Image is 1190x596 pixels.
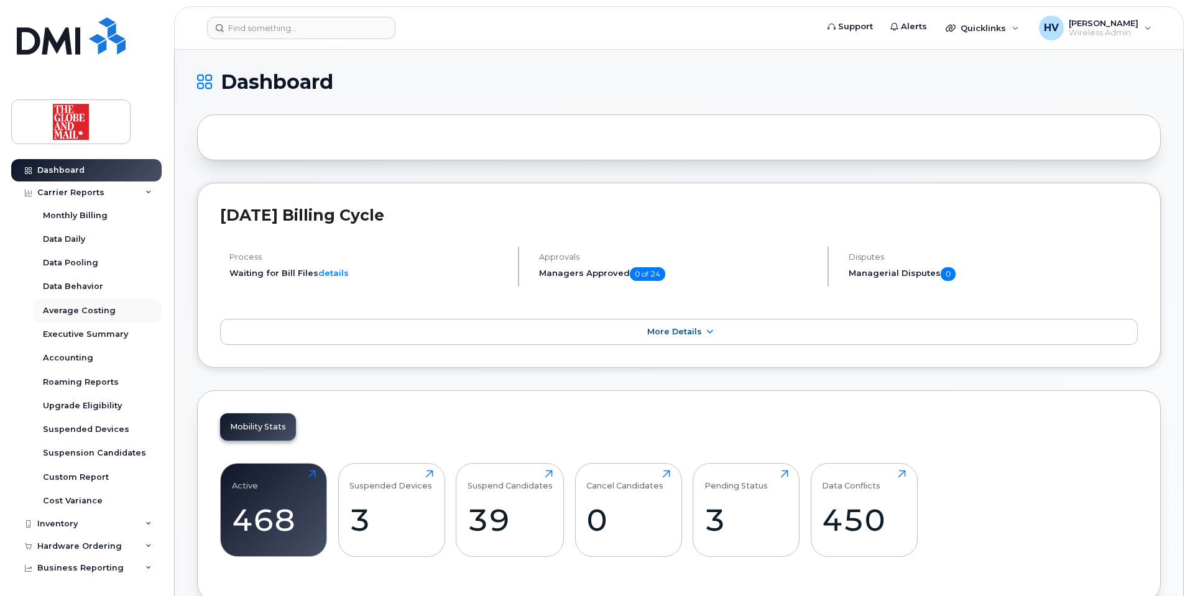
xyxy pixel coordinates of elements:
h5: Managers Approved [539,267,817,281]
div: 3 [349,502,433,538]
div: 3 [704,502,788,538]
span: 0 [941,267,956,281]
a: Pending Status3 [704,470,788,549]
h4: Process [229,252,507,262]
span: Dashboard [221,73,333,91]
div: 468 [232,502,316,538]
div: Active [232,470,258,490]
div: Suspended Devices [349,470,432,490]
a: Suspended Devices3 [349,470,433,549]
a: Data Conflicts450 [822,470,906,549]
div: Suspend Candidates [468,470,553,490]
div: 39 [468,502,553,538]
div: Pending Status [704,470,768,490]
div: Cancel Candidates [586,470,663,490]
a: details [318,268,349,278]
a: Active468 [232,470,316,549]
a: Suspend Candidates39 [468,470,553,549]
div: 450 [822,502,906,538]
div: Data Conflicts [822,470,880,490]
span: 0 of 24 [630,267,665,281]
h4: Disputes [849,252,1138,262]
div: 0 [586,502,670,538]
h2: [DATE] Billing Cycle [220,206,1138,224]
span: More Details [647,327,702,336]
h4: Approvals [539,252,817,262]
a: Cancel Candidates0 [586,470,670,549]
li: Waiting for Bill Files [229,267,507,279]
h5: Managerial Disputes [849,267,1138,281]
